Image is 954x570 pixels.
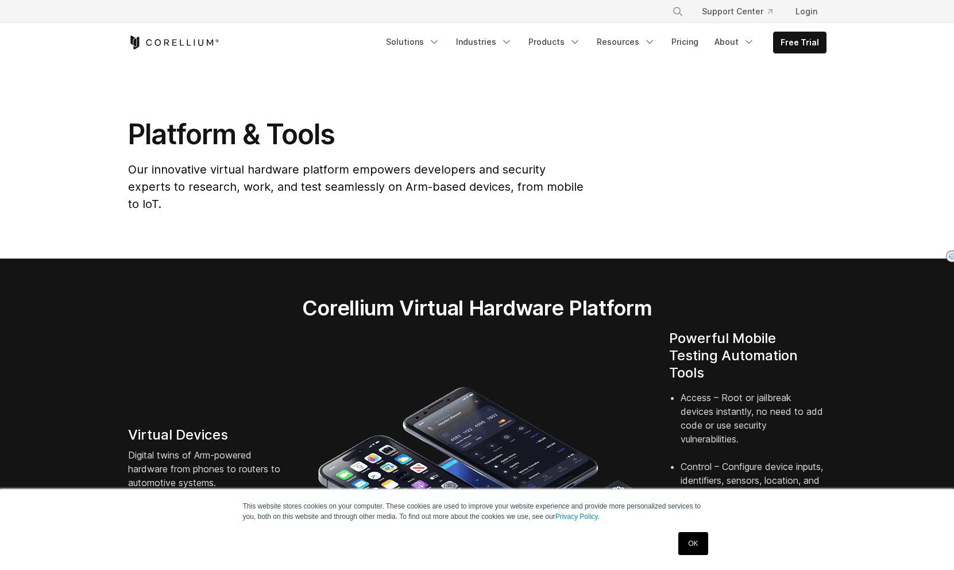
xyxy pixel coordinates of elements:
h1: Platform & Tools [128,117,586,152]
a: Pricing [665,32,705,52]
a: About [708,32,762,52]
div: Navigation Menu [379,32,826,53]
p: This website stores cookies on your computer. These cookies are used to improve your website expe... [243,501,712,522]
a: Support Center [693,1,782,22]
a: Solutions [379,32,447,52]
a: Free Trial [774,32,826,53]
a: Login [786,1,826,22]
h4: Powerful Mobile Testing Automation Tools [669,330,826,382]
button: Search [667,1,688,22]
a: Corellium Home [128,36,219,49]
a: Resources [590,32,662,52]
div: Navigation Menu [658,1,826,22]
h4: Virtual Devices [128,426,285,444]
h2: Corellium Virtual Hardware Platform [248,295,706,321]
li: Control – Configure device inputs, identifiers, sensors, location, and environment. [681,460,826,515]
span: Our innovative virtual hardware platform empowers developers and security experts to research, wo... [128,163,584,211]
a: OK [678,532,708,555]
a: Industries [449,32,519,52]
li: Access – Root or jailbreak devices instantly, no need to add code or use security vulnerabilities. [681,391,826,460]
a: Privacy Policy. [555,513,600,521]
a: Products [522,32,588,52]
p: Digital twins of Arm-powered hardware from phones to routers to automotive systems. [128,448,285,490]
